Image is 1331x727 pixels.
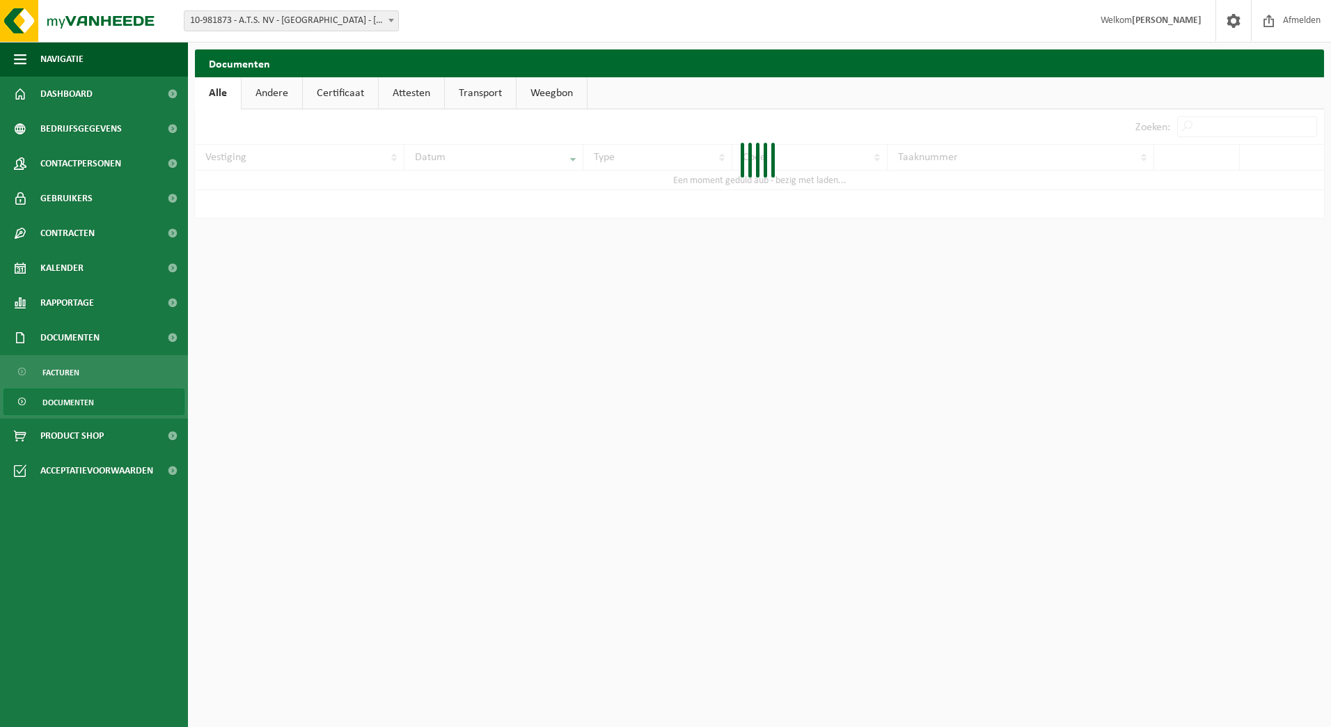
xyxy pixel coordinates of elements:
a: Facturen [3,359,184,385]
a: Andere [242,77,302,109]
span: Contactpersonen [40,146,121,181]
span: Documenten [40,320,100,355]
strong: [PERSON_NAME] [1132,15,1202,26]
a: Attesten [379,77,444,109]
a: Transport [445,77,516,109]
span: 10-981873 - A.T.S. NV - LANGERBRUGGE - GENT [184,11,398,31]
a: Weegbon [517,77,587,109]
span: Documenten [42,389,94,416]
span: Kalender [40,251,84,286]
a: Certificaat [303,77,378,109]
a: Alle [195,77,241,109]
a: Documenten [3,389,184,415]
span: Contracten [40,216,95,251]
span: Dashboard [40,77,93,111]
span: Rapportage [40,286,94,320]
span: Gebruikers [40,181,93,216]
span: Bedrijfsgegevens [40,111,122,146]
span: Facturen [42,359,79,386]
h2: Documenten [195,49,1324,77]
span: 10-981873 - A.T.S. NV - LANGERBRUGGE - GENT [184,10,399,31]
span: Navigatie [40,42,84,77]
span: Product Shop [40,419,104,453]
span: Acceptatievoorwaarden [40,453,153,488]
